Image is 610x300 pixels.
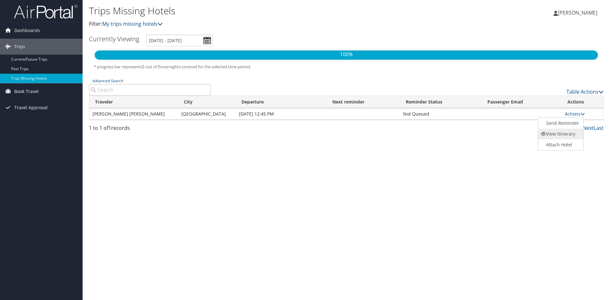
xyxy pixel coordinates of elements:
span: Trips [14,39,25,55]
a: Table Actions [566,88,604,95]
a: Next [583,124,594,131]
span: Dashboards [14,23,40,38]
a: Send Reminder [538,118,582,129]
p: 100% [95,50,598,59]
span: Book Travel [14,83,39,99]
td: [DATE] 12:45 PM [236,108,327,120]
th: Traveler: activate to sort column ascending [89,96,178,108]
a: View Itinerary [538,129,582,139]
p: Filter: [89,20,432,28]
th: Passenger Email: activate to sort column ascending [482,96,562,108]
h5: * progress bar represents overnights covered for the selected time period. [94,64,599,70]
th: Reminder Status [400,96,482,108]
th: Departure: activate to sort column descending [236,96,327,108]
td: [GEOGRAPHIC_DATA] [178,108,236,120]
input: [DATE] - [DATE] [146,35,213,46]
h1: Trips Missing Hotels [89,4,432,17]
a: [PERSON_NAME] [553,3,604,22]
input: Advanced Search [89,84,211,96]
th: Next reminder [327,96,400,108]
th: Actions [562,96,603,108]
img: airportal-logo.png [14,4,78,19]
div: 1 to 1 of records [89,124,211,135]
h3: Currently Viewing [89,35,139,43]
a: Actions [565,111,585,117]
a: My trips missing hotels [102,20,163,27]
span: Travel Approval [14,100,48,116]
span: [PERSON_NAME] [558,9,597,16]
span: 0 out of 0 [142,64,160,70]
th: City: activate to sort column ascending [178,96,236,108]
a: Last [594,124,604,131]
td: [PERSON_NAME] [PERSON_NAME] [89,108,178,120]
a: Attach Hotel [538,139,582,150]
a: Advanced Search [92,78,123,83]
span: 1 [108,124,111,131]
td: Not Queued [400,108,482,120]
